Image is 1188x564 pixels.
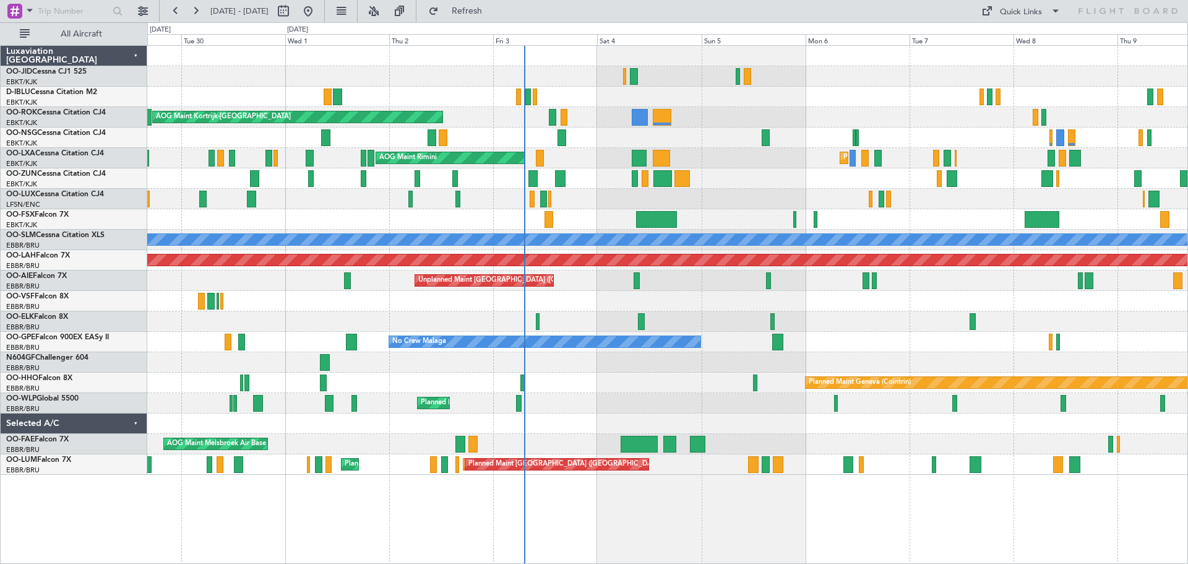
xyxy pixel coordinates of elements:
[6,170,106,178] a: OO-ZUNCessna Citation CJ4
[6,89,30,96] span: D-IBLU
[6,232,36,239] span: OO-SLM
[6,220,37,230] a: EBKT/KJK
[38,2,109,20] input: Trip Number
[379,149,437,167] div: AOG Maint Rimini
[6,282,40,291] a: EBBR/BRU
[1014,34,1117,45] div: Wed 8
[6,98,37,107] a: EBKT/KJK
[181,34,285,45] div: Tue 30
[150,25,171,35] div: [DATE]
[6,252,70,259] a: OO-LAHFalcon 7X
[6,211,69,219] a: OO-FSXFalcon 7X
[6,261,40,271] a: EBBR/BRU
[6,354,35,362] span: N604GF
[6,139,37,148] a: EBKT/KJK
[6,211,35,219] span: OO-FSX
[597,34,701,45] div: Sat 4
[345,455,569,474] div: Planned Maint [GEOGRAPHIC_DATA] ([GEOGRAPHIC_DATA] National)
[6,180,37,189] a: EBKT/KJK
[418,271,622,290] div: Unplanned Maint [GEOGRAPHIC_DATA] ([GEOGRAPHIC_DATA])
[156,108,291,126] div: AOG Maint Kortrijk-[GEOGRAPHIC_DATA]
[6,384,40,393] a: EBBR/BRU
[167,435,266,453] div: AOG Maint Melsbroek Air Base
[6,68,32,76] span: OO-JID
[423,1,497,21] button: Refresh
[6,293,69,300] a: OO-VSFFalcon 8X
[6,191,35,198] span: OO-LUX
[6,354,88,362] a: N604GFChallenger 604
[6,272,67,280] a: OO-AIEFalcon 7X
[6,375,72,382] a: OO-HHOFalcon 8X
[6,456,37,464] span: OO-LUM
[32,30,131,38] span: All Aircraft
[6,191,104,198] a: OO-LUXCessna Citation CJ4
[421,394,510,412] div: Planned Maint Milan (Linate)
[975,1,1067,21] button: Quick Links
[6,109,106,116] a: OO-ROKCessna Citation CJ4
[910,34,1014,45] div: Tue 7
[6,241,40,250] a: EBBR/BRU
[14,24,134,44] button: All Aircraft
[6,404,40,414] a: EBBR/BRU
[6,445,40,454] a: EBBR/BRU
[6,68,87,76] a: OO-JIDCessna CJ1 525
[6,375,38,382] span: OO-HHO
[6,313,68,321] a: OO-ELKFalcon 8X
[389,34,493,45] div: Thu 2
[6,150,35,157] span: OO-LXA
[1000,6,1042,19] div: Quick Links
[287,25,308,35] div: [DATE]
[441,7,493,15] span: Refresh
[843,149,988,167] div: Planned Maint Kortrijk-[GEOGRAPHIC_DATA]
[806,34,910,45] div: Mon 6
[285,34,389,45] div: Wed 1
[6,89,97,96] a: D-IBLUCessna Citation M2
[6,436,69,443] a: OO-FAEFalcon 7X
[6,313,34,321] span: OO-ELK
[6,395,79,402] a: OO-WLPGlobal 5500
[6,302,40,311] a: EBBR/BRU
[702,34,806,45] div: Sun 5
[6,334,109,341] a: OO-GPEFalcon 900EX EASy II
[493,34,597,45] div: Fri 3
[809,373,911,392] div: Planned Maint Geneva (Cointrin)
[6,232,105,239] a: OO-SLMCessna Citation XLS
[468,455,692,474] div: Planned Maint [GEOGRAPHIC_DATA] ([GEOGRAPHIC_DATA] National)
[6,466,40,475] a: EBBR/BRU
[6,456,71,464] a: OO-LUMFalcon 7X
[6,159,37,168] a: EBKT/KJK
[6,363,40,373] a: EBBR/BRU
[6,395,37,402] span: OO-WLP
[6,129,37,137] span: OO-NSG
[6,118,37,128] a: EBKT/KJK
[6,150,104,157] a: OO-LXACessna Citation CJ4
[6,109,37,116] span: OO-ROK
[6,343,40,352] a: EBBR/BRU
[210,6,269,17] span: [DATE] - [DATE]
[6,293,35,300] span: OO-VSF
[6,272,33,280] span: OO-AIE
[6,77,37,87] a: EBKT/KJK
[6,129,106,137] a: OO-NSGCessna Citation CJ4
[6,200,40,209] a: LFSN/ENC
[6,170,37,178] span: OO-ZUN
[392,332,446,351] div: No Crew Malaga
[6,252,36,259] span: OO-LAH
[6,436,35,443] span: OO-FAE
[6,323,40,332] a: EBBR/BRU
[6,334,35,341] span: OO-GPE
